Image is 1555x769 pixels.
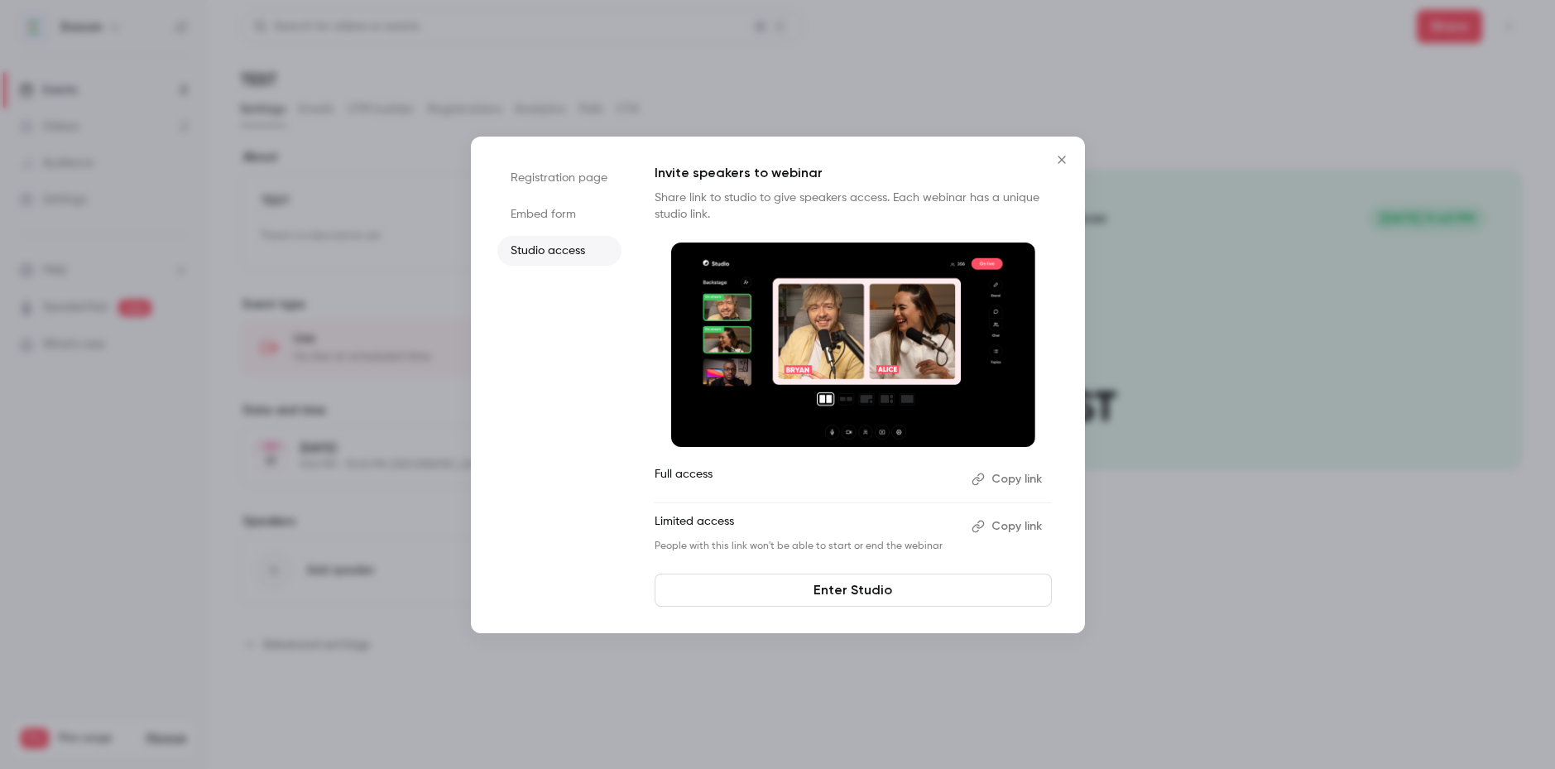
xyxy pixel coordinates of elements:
li: Studio access [497,236,622,266]
p: Invite speakers to webinar [655,163,1052,183]
li: Registration page [497,163,622,193]
p: People with this link won't be able to start or end the webinar [655,540,958,553]
p: Share link to studio to give speakers access. Each webinar has a unique studio link. [655,190,1052,223]
button: Copy link [965,513,1052,540]
li: Embed form [497,199,622,229]
button: Copy link [965,466,1052,493]
p: Limited access [655,513,958,540]
p: Full access [655,466,958,493]
img: Invite speakers to webinar [671,243,1035,448]
button: Close [1045,143,1078,176]
a: Enter Studio [655,574,1052,607]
